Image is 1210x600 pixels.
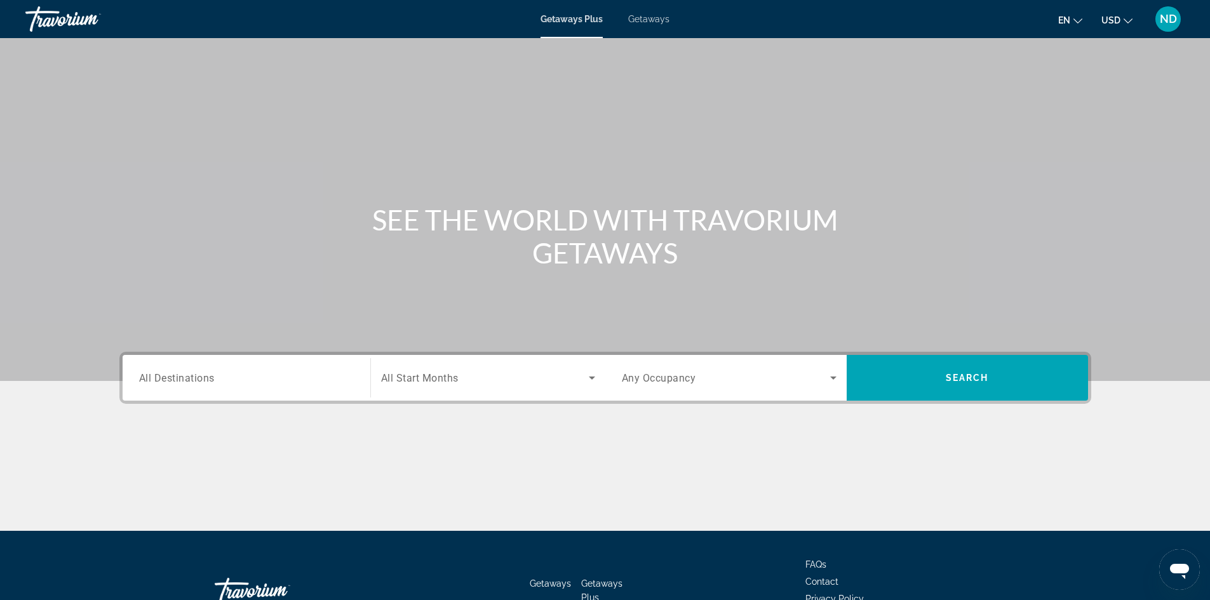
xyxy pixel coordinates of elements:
[805,559,826,570] a: FAQs
[1058,11,1082,29] button: Change language
[622,372,696,384] span: Any Occupancy
[1101,11,1133,29] button: Change currency
[946,373,989,383] span: Search
[541,14,603,24] a: Getaways Plus
[805,577,838,587] a: Contact
[530,578,571,589] a: Getaways
[367,203,844,269] h1: SEE THE WORLD WITH TRAVORIUM GETAWAYS
[1152,6,1185,32] button: User Menu
[1101,15,1120,25] span: USD
[847,355,1088,401] button: Search
[139,371,215,383] span: All Destinations
[25,3,152,36] a: Travorium
[381,372,459,384] span: All Start Months
[628,14,669,24] a: Getaways
[1159,549,1200,590] iframe: Button to launch messaging window
[123,355,1088,401] div: Search widget
[1058,15,1070,25] span: en
[1160,13,1177,25] span: ND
